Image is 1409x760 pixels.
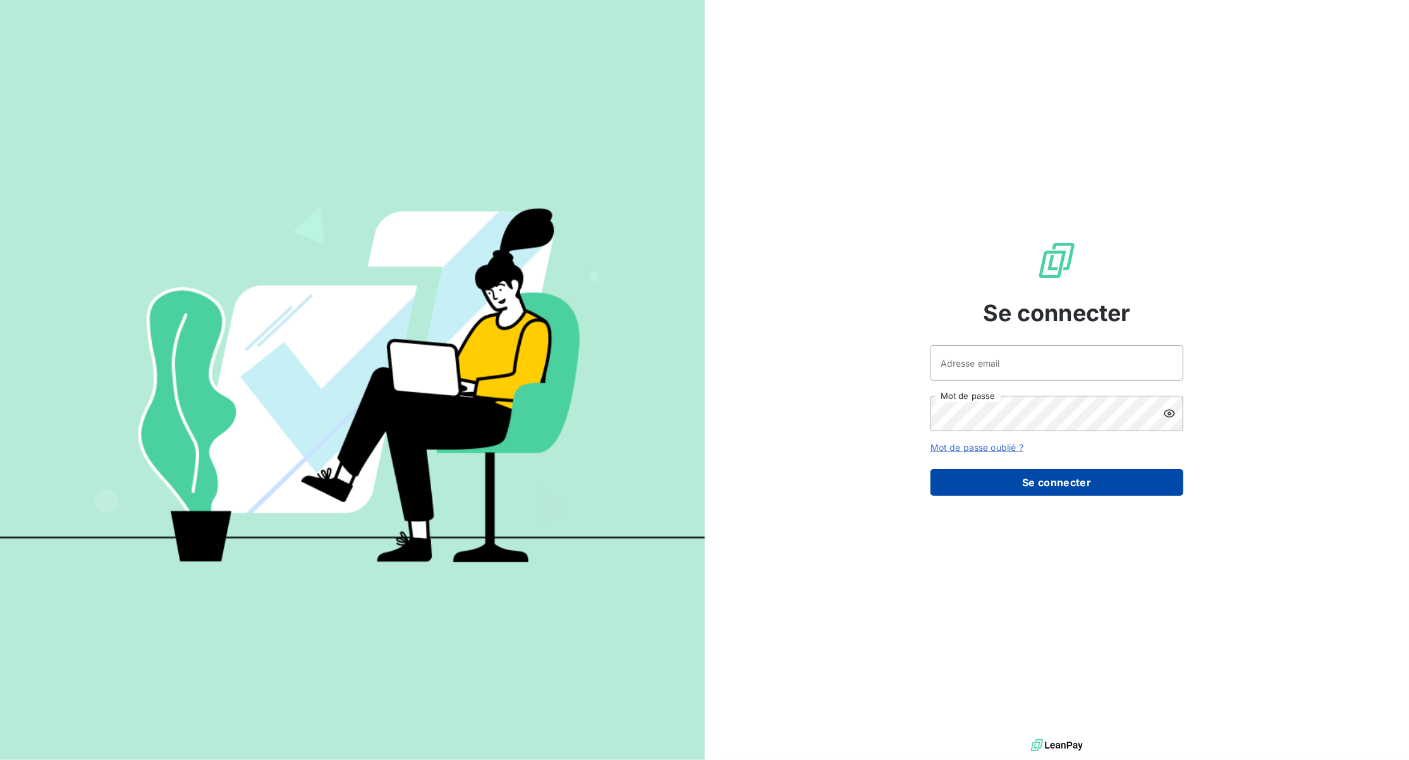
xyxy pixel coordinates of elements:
[1037,240,1077,281] img: Logo LeanPay
[1031,736,1083,755] img: logo
[930,442,1023,453] a: Mot de passe oublié ?
[930,469,1183,496] button: Se connecter
[930,345,1183,381] input: placeholder
[983,296,1131,330] span: Se connecter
